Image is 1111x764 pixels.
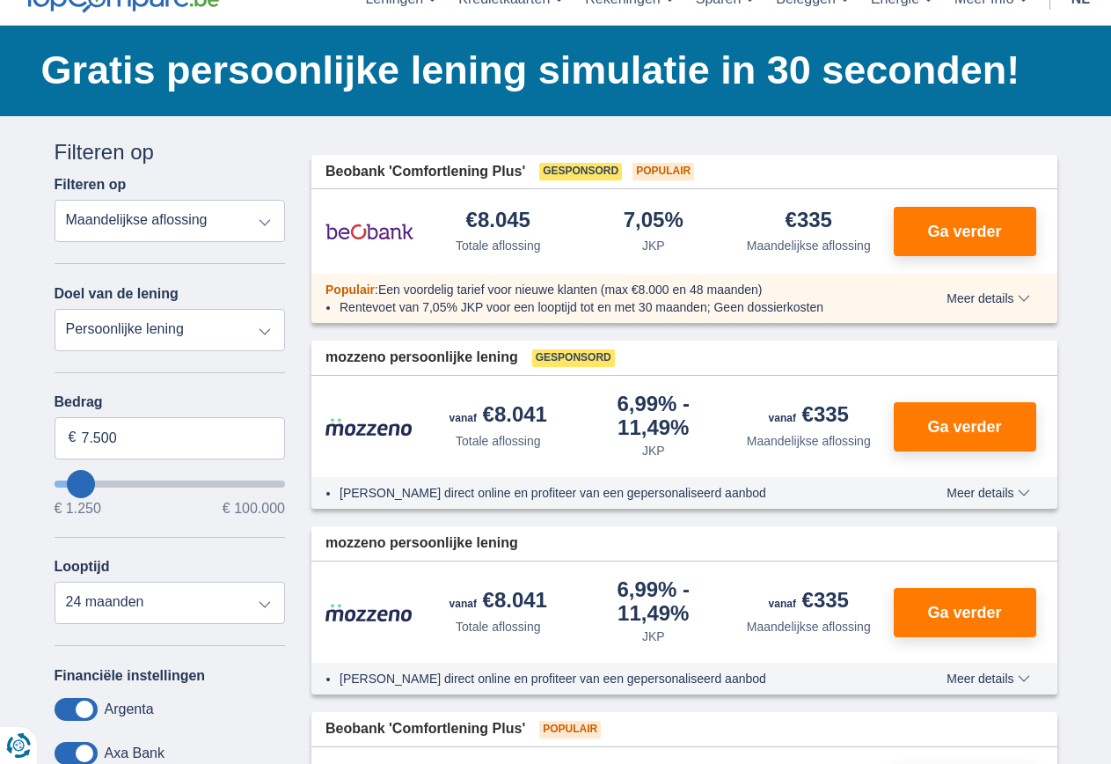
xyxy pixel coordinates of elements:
[456,618,541,635] div: Totale aflossing
[340,670,882,687] li: [PERSON_NAME] direct online en profiteer van een gepersonaliseerd aanbod
[55,137,286,167] div: Filteren op
[311,281,896,298] div: :
[55,481,286,488] input: wantToBorrow
[642,442,665,459] div: JKP
[927,224,1001,239] span: Ga verder
[786,209,832,233] div: €335
[894,402,1036,452] button: Ga verder
[450,590,547,614] div: €8.041
[325,417,413,437] img: product.pl.alt Mozzeno
[55,394,286,410] label: Bedrag
[55,559,110,575] label: Looptijd
[340,484,882,502] li: [PERSON_NAME] direct online en profiteer van een gepersonaliseerd aanbod
[325,603,413,622] img: product.pl.alt Mozzeno
[933,291,1042,305] button: Meer details
[456,432,541,450] div: Totale aflossing
[55,502,101,516] span: € 1.250
[325,348,518,368] span: mozzeno persoonlijke lening
[624,209,683,233] div: 7,05%
[632,163,694,180] span: Populair
[933,486,1042,500] button: Meer details
[539,721,601,738] span: Populair
[933,672,1042,686] button: Meer details
[105,702,154,717] label: Argenta
[894,588,1036,637] button: Ga verder
[325,533,518,554] span: mozzeno persoonlijke lening
[325,209,413,253] img: product.pl.alt Beobank
[947,292,1029,305] span: Meer details
[325,719,525,739] span: Beobank 'Comfortlening Plus'
[41,43,1057,98] h1: Gratis persoonlijke lening simulatie in 30 seconden!
[927,605,1001,621] span: Ga verder
[378,283,763,297] span: Een voordelig tarief voor nieuwe klanten (max €8.000 en 48 maanden)
[55,286,179,302] label: Doel van de lening
[769,590,849,614] div: €335
[450,404,547,429] div: €8.041
[894,207,1036,256] button: Ga verder
[325,162,525,182] span: Beobank 'Comfortlening Plus'
[747,618,871,635] div: Maandelijkse aflossing
[55,668,206,684] label: Financiële instellingen
[642,237,665,254] div: JKP
[325,283,375,297] span: Populair
[947,672,1029,685] span: Meer details
[105,746,164,761] label: Axa Bank
[340,298,882,316] li: Rentevoet van 7,05% JKP voor een looptijd tot en met 30 maanden; Geen dossierkosten
[539,163,622,180] span: Gesponsord
[583,393,725,438] div: 6,99%
[532,349,615,367] span: Gesponsord
[769,404,849,429] div: €335
[456,237,541,254] div: Totale aflossing
[583,579,725,624] div: 6,99%
[947,487,1029,499] span: Meer details
[223,502,285,516] span: € 100.000
[55,177,127,193] label: Filteren op
[642,628,665,645] div: JKP
[466,209,530,233] div: €8.045
[927,419,1001,435] span: Ga verder
[747,432,871,450] div: Maandelijkse aflossing
[69,428,77,448] span: €
[747,237,871,254] div: Maandelijkse aflossing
